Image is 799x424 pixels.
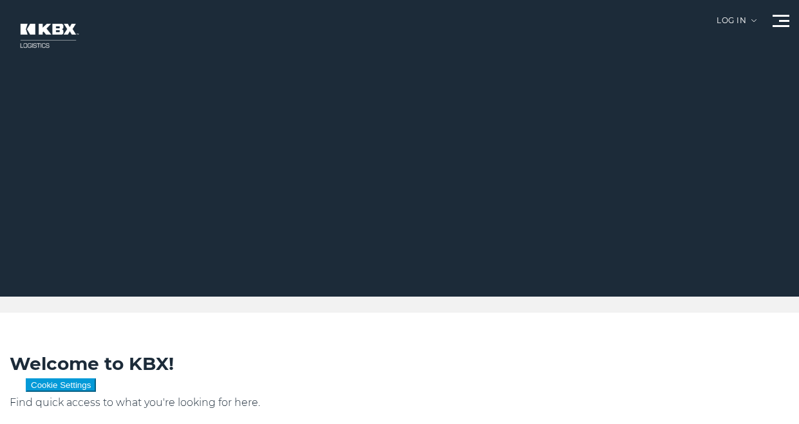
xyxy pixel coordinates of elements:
button: Cookie Settings [26,378,96,392]
p: Find quick access to what you're looking for here. [10,395,789,410]
img: arrow [751,19,757,22]
h2: Welcome to KBX! [10,351,789,376]
img: kbx logo [10,13,87,59]
div: Log in [717,17,757,34]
